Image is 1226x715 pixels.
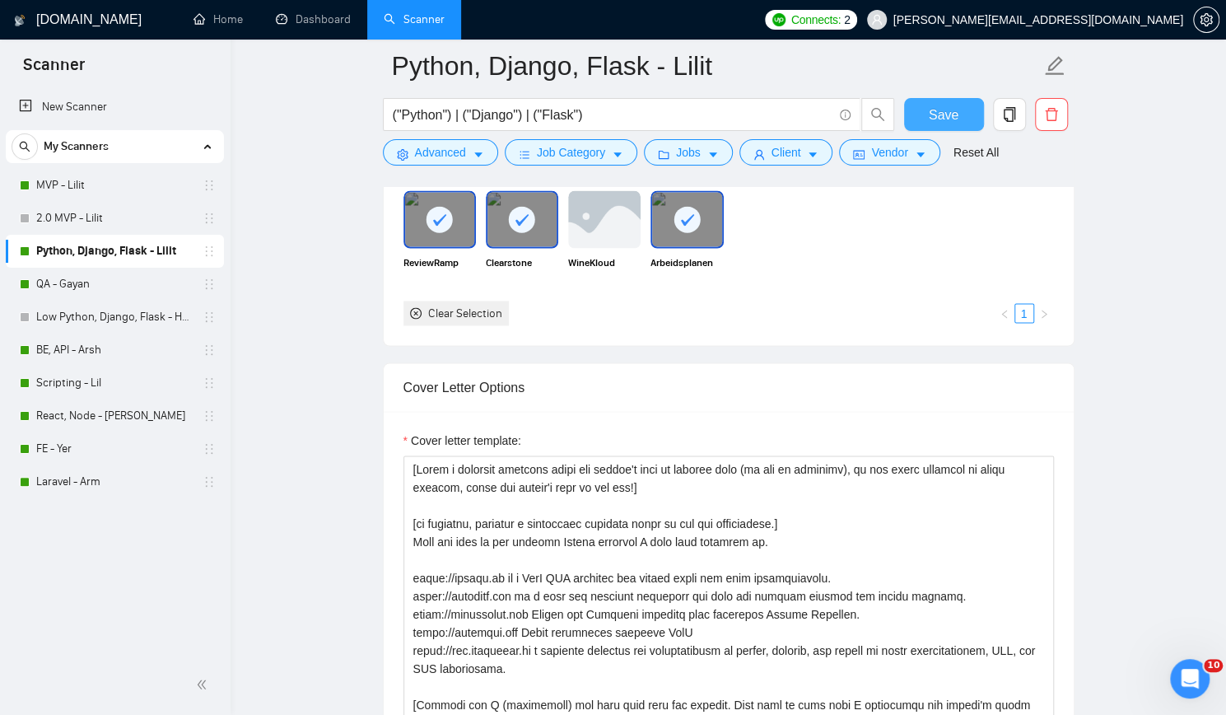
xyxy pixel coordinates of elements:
[707,148,719,161] span: caret-down
[994,107,1025,122] span: copy
[862,107,893,122] span: search
[36,334,193,367] a: BE, API - Arsh
[568,255,641,287] span: WineKloud
[612,148,623,161] span: caret-down
[10,53,98,87] span: Scanner
[36,235,193,268] a: Python, Django, Flask - Lilit
[650,255,723,287] span: Arbeidsplanen
[403,363,1054,410] div: Cover Letter Options
[537,143,605,161] span: Job Category
[1170,659,1210,699] iframe: Intercom live chat
[6,91,224,124] li: New Scanner
[568,190,641,248] img: portfolio thumbnail image
[203,212,216,225] span: holder
[12,141,37,152] span: search
[203,376,216,390] span: holder
[1035,98,1068,131] button: delete
[403,255,476,287] span: ReviewRamp
[36,465,193,498] a: Laravel - Arm
[915,148,926,161] span: caret-down
[383,139,498,166] button: settingAdvancedcaret-down
[1194,13,1219,26] span: setting
[410,307,422,319] span: close-circle
[393,105,832,125] input: Search Freelance Jobs...
[871,143,907,161] span: Vendor
[19,91,211,124] a: New Scanner
[203,442,216,456] span: holder
[1034,303,1054,323] li: Next Page
[36,169,193,202] a: MVP - Lilit
[644,139,733,166] button: folderJobscaret-down
[203,179,216,192] span: holder
[904,98,984,131] button: Save
[753,148,765,161] span: user
[392,45,1041,86] input: Scanner name...
[397,148,408,161] span: setting
[839,139,939,166] button: idcardVendorcaret-down
[953,143,999,161] a: Reset All
[871,14,883,26] span: user
[203,475,216,488] span: holder
[861,98,894,131] button: search
[1000,309,1009,319] span: left
[203,311,216,324] span: holder
[473,148,484,161] span: caret-down
[203,245,216,258] span: holder
[196,676,212,693] span: double-left
[995,303,1014,323] button: left
[203,278,216,291] span: holder
[1193,13,1219,26] a: setting
[384,12,445,26] a: searchScanner
[6,130,224,498] li: My Scanners
[676,143,701,161] span: Jobs
[519,148,530,161] span: bars
[486,255,558,287] span: Clearstone
[403,431,521,449] label: Cover letter template:
[853,148,865,161] span: idcard
[1039,309,1049,319] span: right
[807,148,818,161] span: caret-down
[36,268,193,301] a: QA - Gayan
[1014,303,1034,323] li: 1
[739,139,833,166] button: userClientcaret-down
[276,12,351,26] a: dashboardDashboard
[929,105,958,125] span: Save
[1044,55,1065,77] span: edit
[203,409,216,423] span: holder
[193,12,243,26] a: homeHome
[1034,303,1054,323] button: right
[36,367,193,400] a: Scripting - Lil
[36,400,193,432] a: React, Node - [PERSON_NAME]
[1204,659,1223,672] span: 10
[791,11,841,29] span: Connects:
[203,343,216,357] span: holder
[36,301,193,334] a: Low Python, Django, Flask - Hayk
[658,148,669,161] span: folder
[844,11,851,29] span: 2
[44,130,109,163] span: My Scanners
[12,133,38,160] button: search
[771,143,801,161] span: Client
[428,304,502,322] div: Clear Selection
[993,98,1026,131] button: copy
[1015,304,1033,322] a: 1
[14,7,26,34] img: logo
[505,139,637,166] button: barsJob Categorycaret-down
[1193,7,1219,33] button: setting
[995,303,1014,323] li: Previous Page
[840,110,851,120] span: info-circle
[1036,107,1067,122] span: delete
[772,13,785,26] img: upwork-logo.png
[36,202,193,235] a: 2.0 MVP - Lilit
[415,143,466,161] span: Advanced
[36,432,193,465] a: FE - Yer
